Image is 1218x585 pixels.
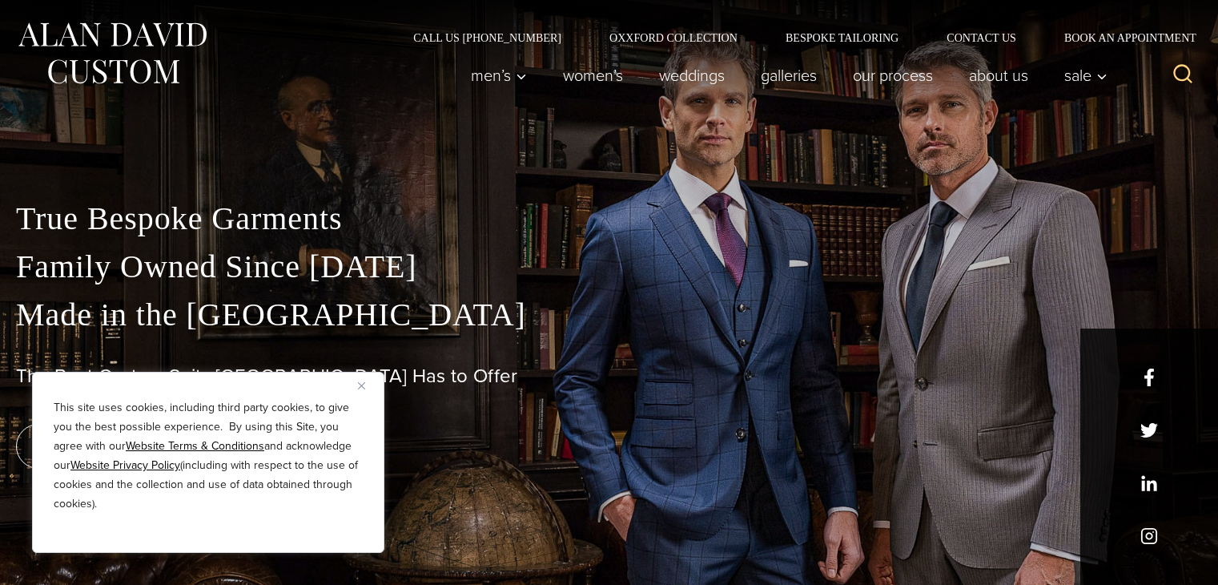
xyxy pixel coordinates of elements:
a: Women’s [545,59,641,91]
span: Sale [1064,67,1107,83]
h1: The Best Custom Suits [GEOGRAPHIC_DATA] Has to Offer [16,365,1202,388]
a: Galleries [743,59,835,91]
img: Close [358,382,365,389]
a: Book an Appointment [1040,32,1202,43]
a: Our Process [835,59,951,91]
button: View Search Form [1164,56,1202,95]
a: About Us [951,59,1047,91]
a: Bespoke Tailoring [762,32,923,43]
span: Men’s [471,67,527,83]
button: Close [358,376,377,395]
nav: Secondary Navigation [389,32,1202,43]
a: book an appointment [16,424,240,469]
img: Alan David Custom [16,18,208,89]
a: Contact Us [923,32,1040,43]
p: True Bespoke Garments Family Owned Since [DATE] Made in the [GEOGRAPHIC_DATA] [16,195,1202,339]
p: This site uses cookies, including third party cookies, to give you the best possible experience. ... [54,398,363,514]
a: Oxxford Collection [585,32,762,43]
a: weddings [641,59,743,91]
nav: Primary Navigation [453,59,1116,91]
a: Call Us [PHONE_NUMBER] [389,32,585,43]
a: Website Privacy Policy [70,457,180,474]
a: Website Terms & Conditions [126,438,264,454]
